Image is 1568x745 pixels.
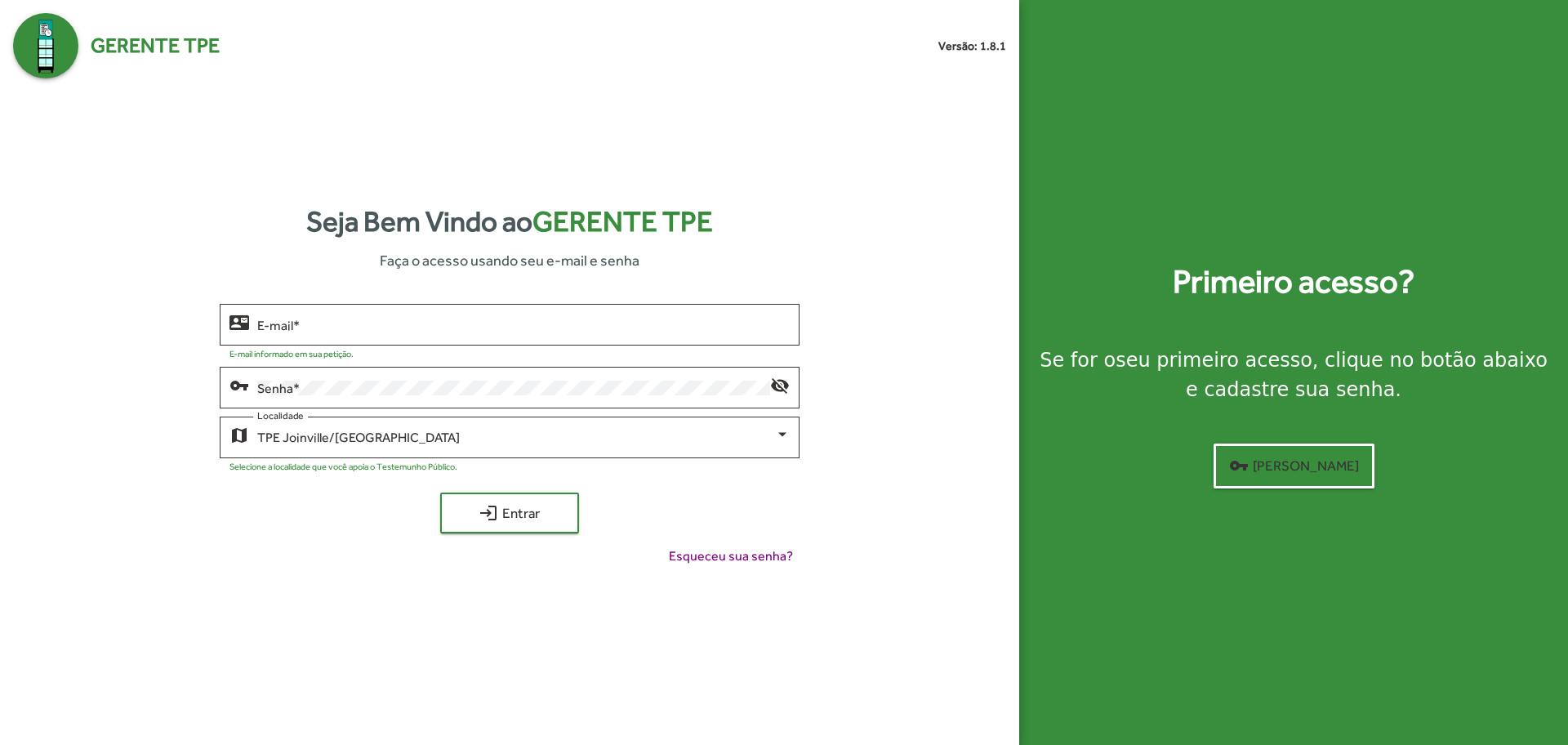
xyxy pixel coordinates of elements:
strong: Primeiro acesso? [1173,257,1414,306]
mat-icon: vpn_key [1229,456,1249,475]
mat-hint: E-mail informado em sua petição. [229,349,354,359]
span: TPE Joinville/[GEOGRAPHIC_DATA] [257,430,460,445]
mat-icon: map [229,425,249,444]
strong: seu primeiro acesso [1116,349,1312,372]
span: [PERSON_NAME] [1229,451,1359,480]
strong: Seja Bem Vindo ao [306,200,713,243]
span: Gerente TPE [91,30,220,61]
span: Esqueceu sua senha? [669,546,793,566]
mat-icon: vpn_key [229,375,249,395]
span: Gerente TPE [532,205,713,238]
mat-hint: Selecione a localidade que você apoia o Testemunho Público. [229,462,457,471]
span: Faça o acesso usando seu e-mail e senha [380,249,639,271]
mat-icon: contact_mail [229,312,249,332]
mat-icon: login [479,503,498,523]
mat-icon: visibility_off [770,375,790,395]
div: Se for o , clique no botão abaixo e cadastre sua senha. [1039,346,1548,404]
button: [PERSON_NAME] [1214,444,1374,488]
small: Versão: 1.8.1 [938,38,1006,55]
img: Logo Gerente [13,13,78,78]
span: Entrar [455,498,564,528]
button: Entrar [440,493,579,533]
